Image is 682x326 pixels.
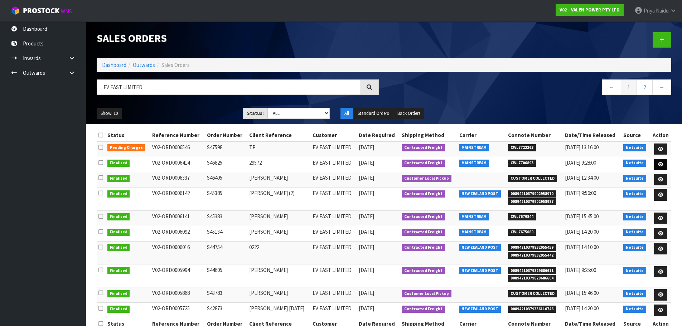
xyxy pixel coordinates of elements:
span: Finalised [107,267,130,274]
input: Search sales orders [97,79,360,95]
span: Finalised [107,213,130,220]
td: EV EAST LIMITED [311,287,357,303]
span: [DATE] 14:10:00 [565,244,599,250]
button: Show: 10 [97,108,122,119]
td: V02-ORD0005994 [150,264,205,287]
button: All [340,108,353,119]
a: 1 [621,79,637,95]
span: [DATE] [359,144,374,151]
span: CWL7679844 [508,213,536,220]
span: NEW ZEALAND POST [459,267,501,274]
td: V02-ORD0006337 [150,172,205,188]
td: S46825 [205,157,247,172]
nav: Page navigation [390,79,672,97]
span: Finalised [107,229,130,236]
span: Sales Orders [161,62,190,68]
span: Netsuite [623,290,646,297]
td: EV EAST LIMITED [311,188,357,210]
span: Contracted Freight [402,213,445,220]
td: 0222 [247,241,311,264]
span: [DATE] 14:20:00 [565,305,599,312]
td: EV EAST LIMITED [311,303,357,318]
span: [DATE] 15:45:00 [565,213,599,220]
span: 00894210379336110746 [508,306,556,313]
strong: Status: [247,110,264,116]
span: Contracted Freight [402,144,445,151]
td: V02-ORD0006092 [150,226,205,241]
span: MAINSTREAM [459,144,489,151]
td: [PERSON_NAME] [247,172,311,188]
span: Finalised [107,160,130,167]
span: 00894210379829686611 [508,267,556,274]
span: Contracted Freight [402,306,445,313]
span: 00894210379829686604 [508,275,556,282]
a: Outwards [133,62,155,68]
span: Customer Local Pickup [402,175,451,182]
td: V02-ORD0006142 [150,188,205,210]
span: Netsuite [623,229,646,236]
span: CWL7706893 [508,160,536,167]
span: NEW ZEALAND POST [459,190,501,198]
td: S42873 [205,303,247,318]
th: Date Required [357,130,400,141]
button: Back Orders [393,108,424,119]
td: EV EAST LIMITED [311,226,357,241]
span: NEW ZEALAND POST [459,306,501,313]
a: → [652,79,671,95]
small: WMS [61,8,72,15]
span: [DATE] 9:28:00 [565,159,596,166]
span: Finalised [107,306,130,313]
span: [DATE] 12:34:00 [565,174,599,181]
th: Date/Time Released [563,130,621,141]
span: Netsuite [623,190,646,198]
span: [DATE] [359,244,374,250]
span: Naidu [656,7,669,14]
td: EV EAST LIMITED [311,264,357,287]
td: S47598 [205,141,247,157]
span: [DATE] 15:46:00 [565,289,599,296]
th: Customer [311,130,357,141]
td: EV EAST LIMITED [311,210,357,226]
td: S45134 [205,226,247,241]
span: MAINSTREAM [459,160,489,167]
td: EV EAST LIMITED [311,172,357,188]
td: V02-ORD0005868 [150,287,205,303]
a: 2 [637,79,653,95]
span: 00894210379902958987 [508,198,556,205]
th: Connote Number [506,130,563,141]
span: Contracted Freight [402,160,445,167]
span: [DATE] [359,213,374,220]
span: NEW ZEALAND POST [459,244,501,251]
span: Priya [644,7,655,14]
span: Customer Local Pickup [402,290,451,297]
span: Contracted Freight [402,190,445,198]
span: Finalised [107,290,130,297]
span: Netsuite [623,160,646,167]
span: [DATE] 9:56:00 [565,190,596,196]
span: Netsuite [623,213,646,220]
td: S45383 [205,210,247,226]
span: CUSTOMER COLLECTED [508,175,557,182]
h1: Sales Orders [97,32,379,44]
td: S45385 [205,188,247,210]
td: S44754 [205,241,247,264]
td: [PERSON_NAME] [247,287,311,303]
th: Client Reference [247,130,311,141]
span: Contracted Freight [402,267,445,274]
span: [DATE] 9:25:00 [565,267,596,273]
th: Carrier [458,130,507,141]
a: ← [602,79,621,95]
a: V02 - VALEN POWER PTY LTD [556,4,624,16]
td: S46405 [205,172,247,188]
span: Finalised [107,244,130,251]
span: [DATE] [359,228,374,235]
span: [DATE] [359,305,374,312]
span: [DATE] [359,159,374,166]
th: Source [621,130,650,141]
td: EV EAST LIMITED [311,141,357,157]
span: CWL7675080 [508,229,536,236]
span: 00894210379902958970 [508,190,556,198]
span: Netsuite [623,175,646,182]
th: Status [106,130,150,141]
td: V02-ORD0006016 [150,241,205,264]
